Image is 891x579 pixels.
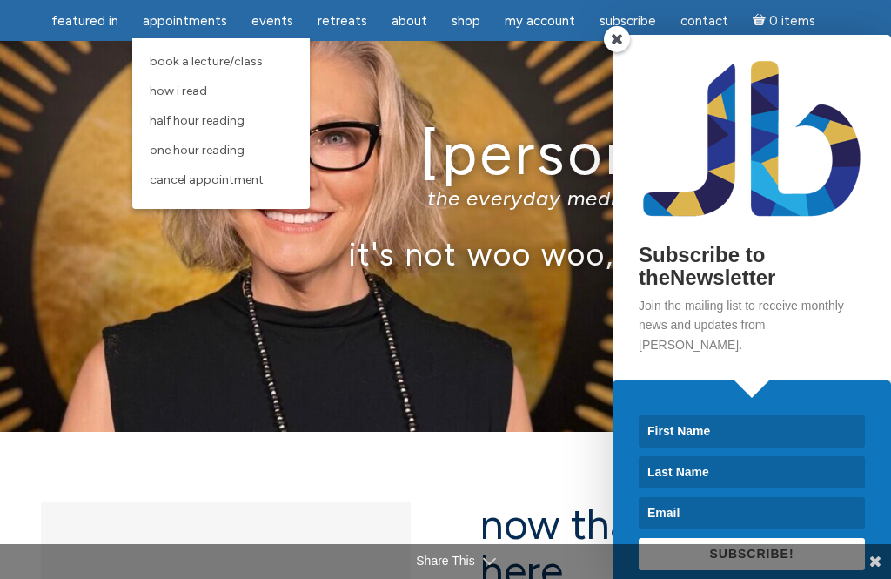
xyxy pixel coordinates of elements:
span: Shop [452,13,480,29]
a: Shop [441,4,491,38]
p: Join the mailing list to receive monthly news and updates from [PERSON_NAME]. [639,296,865,354]
a: Subscribe [589,4,667,38]
span: Book a Lecture/Class [150,54,263,69]
h2: Subscribe to theNewsletter [639,244,865,290]
a: One Hour Reading [141,136,301,165]
a: My Account [494,4,586,38]
span: Events [251,13,293,29]
a: Book a Lecture/Class [141,47,301,77]
span: How I Read [150,84,207,98]
span: Appointments [143,13,227,29]
input: Last Name [639,456,865,488]
a: Retreats [307,4,378,38]
span: Retreats [318,13,367,29]
a: How I Read [141,77,301,106]
input: First Name [639,415,865,448]
span: Contact [680,13,728,29]
span: Half Hour Reading [150,113,245,128]
a: Events [241,4,304,38]
p: the everyday medium™, intuitive teacher [44,185,847,211]
span: featured in [51,13,118,29]
a: Cancel Appointment [141,165,301,195]
i: Cart [753,13,769,29]
a: featured in [41,4,129,38]
button: SUBSCRIBE! [639,538,865,570]
a: Contact [670,4,739,38]
span: My Account [505,13,575,29]
span: One Hour Reading [150,143,245,158]
span: Subscribe [600,13,656,29]
span: Cancel Appointment [150,172,264,187]
a: About [381,4,438,38]
span: 0 items [769,15,815,28]
a: Appointments [132,4,238,38]
span: About [392,13,427,29]
input: Email [639,497,865,529]
a: Half Hour Reading [141,106,301,136]
a: Cart0 items [742,3,826,38]
h1: [PERSON_NAME] [44,121,847,186]
p: it's not woo woo, it's true true™ [44,235,847,273]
